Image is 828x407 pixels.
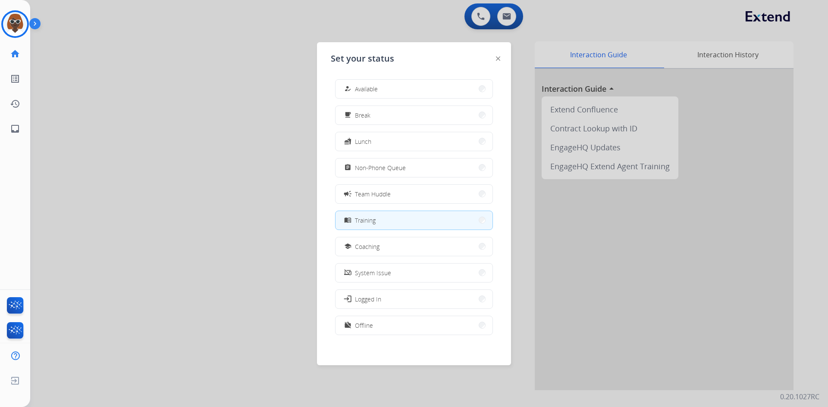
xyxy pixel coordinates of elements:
[336,106,492,124] button: Break
[336,316,492,335] button: Offline
[780,391,819,402] p: 0.20.1027RC
[355,84,378,93] span: Available
[355,216,376,225] span: Training
[355,111,370,120] span: Break
[355,242,379,251] span: Coaching
[3,12,27,36] img: avatar
[10,124,20,134] mat-icon: inbox
[344,243,351,250] mat-icon: school
[496,56,500,61] img: close-button
[344,269,351,277] mat-icon: phonelink_off
[344,217,351,224] mat-icon: menu_book
[336,80,492,98] button: Available
[10,49,20,59] mat-icon: home
[336,132,492,151] button: Lunch
[343,295,352,303] mat-icon: login
[344,164,351,171] mat-icon: assignment
[331,53,394,65] span: Set your status
[336,211,492,230] button: Training
[336,290,492,308] button: Logged In
[355,137,371,146] span: Lunch
[355,295,381,304] span: Logged In
[10,74,20,84] mat-icon: list_alt
[355,190,391,199] span: Team Huddle
[344,112,351,119] mat-icon: free_breakfast
[344,322,351,329] mat-icon: work_off
[336,185,492,203] button: Team Huddle
[355,321,373,330] span: Offline
[344,138,351,145] mat-icon: fastfood
[343,190,352,198] mat-icon: campaign
[344,85,351,93] mat-icon: how_to_reg
[355,163,406,172] span: Non-Phone Queue
[336,158,492,177] button: Non-Phone Queue
[355,268,391,277] span: System Issue
[10,99,20,109] mat-icon: history
[336,237,492,256] button: Coaching
[336,264,492,282] button: System Issue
